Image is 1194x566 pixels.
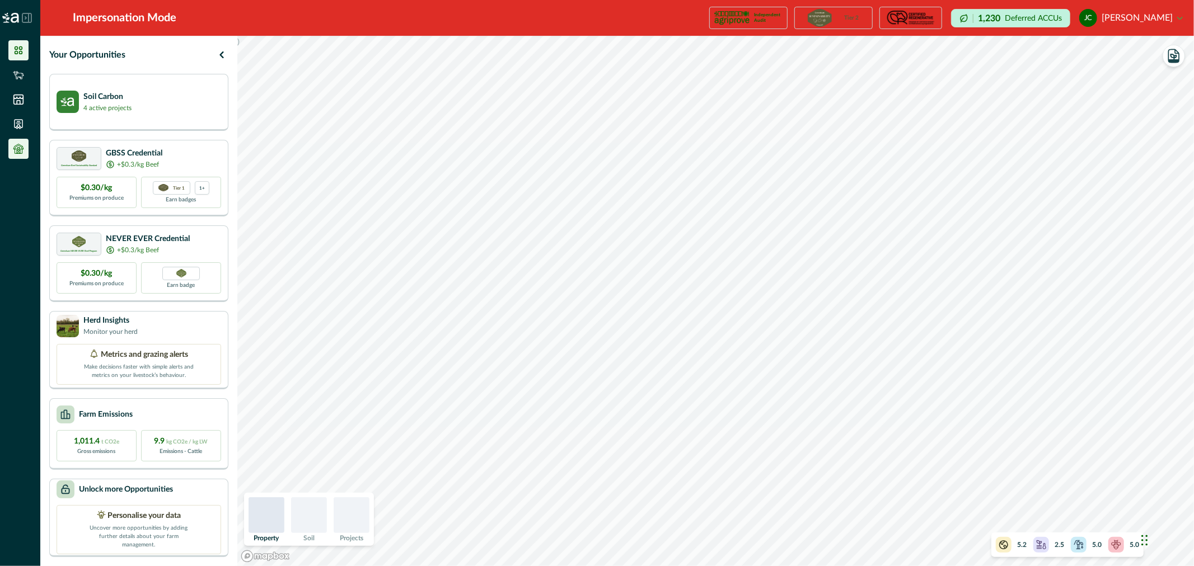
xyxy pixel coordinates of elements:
a: Mapbox logo [241,550,290,563]
p: GBSS Credential [106,148,162,159]
p: Independent Audit [754,12,783,23]
p: 1,230 [978,14,1000,23]
img: certification logo [886,9,936,27]
p: 2.5 [1055,540,1064,550]
p: Personalise your data [108,510,181,522]
p: Soil [303,535,315,541]
div: Impersonation Mode [73,10,176,26]
img: Greenham NEVER EVER certification badge [176,269,186,277]
p: Make decisions faster with simple alerts and metrics on your livestock’s behaviour. [83,361,195,380]
p: Monitor your herd [83,327,138,337]
p: +$0.3/kg Beef [117,159,159,169]
p: Unlock more Opportunities [79,484,173,496]
p: 5.0 [1092,540,1102,550]
p: Earn badge [167,280,195,290]
p: Deferred ACCUs [1005,14,1062,22]
p: Tier 2 [845,15,859,21]
p: Premiums on produce [69,280,124,288]
div: Drag [1141,523,1148,557]
p: 5.2 [1017,540,1027,550]
p: Your Opportunities [49,48,125,62]
p: Gross emissions [78,447,116,456]
p: NEVER EVER Credential [106,233,190,245]
p: Soil Carbon [83,91,132,103]
img: Logo [2,13,19,23]
p: Metrics and grazing alerts [101,349,188,361]
button: justin costello[PERSON_NAME] [1079,4,1183,31]
p: 1+ [199,184,205,191]
span: t CO2e [101,439,119,445]
p: Farm Emissions [79,409,133,421]
img: certification logo [72,236,86,247]
p: Greenham NEVER EVER Beef Program [61,250,97,252]
div: more credentials avaialble [195,181,209,195]
p: 1,011.4 [74,436,119,447]
p: Projects [340,535,363,541]
iframe: Chat Widget [1138,512,1194,566]
p: Uncover more opportunities by adding further details about your farm management. [83,522,195,549]
span: kg CO2e / kg LW [167,439,208,445]
img: certification logo [714,9,750,27]
p: $0.30/kg [81,182,113,194]
p: Earn badges [166,195,196,204]
p: 4 active projects [83,103,132,113]
p: 9.9 [154,436,208,447]
p: Greenham Beef Sustainability Standard [61,164,97,167]
p: Tier 1 [173,184,185,191]
p: $0.30/kg [81,268,113,280]
img: certification logo [158,184,168,192]
p: +$0.3/kg Beef [117,245,159,255]
p: Emissions - Cattle [160,447,203,456]
img: certification logo [808,9,831,27]
img: certification logo [72,150,86,162]
p: Property [254,535,279,541]
p: Premiums on produce [69,194,124,202]
p: 5.0 [1130,540,1139,550]
p: Herd Insights [83,315,138,327]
